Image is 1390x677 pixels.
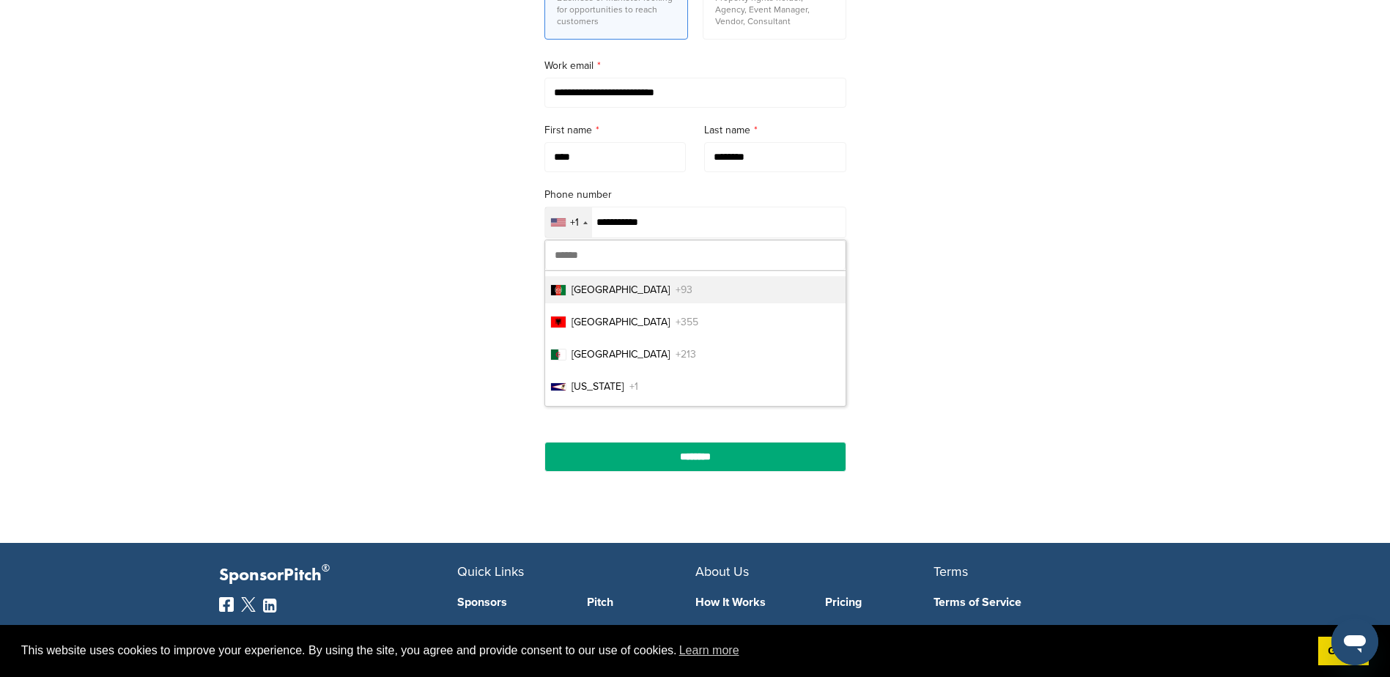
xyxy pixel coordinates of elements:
[1318,637,1369,666] a: dismiss cookie message
[677,640,742,662] a: learn more about cookies
[695,563,749,580] span: About Us
[695,596,804,608] a: How It Works
[572,282,670,297] span: [GEOGRAPHIC_DATA]
[241,597,256,612] img: Twitter
[219,597,234,612] img: Facebook
[629,379,638,394] span: +1
[21,640,1306,662] span: This website uses cookies to improve your experience. By using the site, you agree and provide co...
[572,314,670,330] span: [GEOGRAPHIC_DATA]
[825,596,934,608] a: Pricing
[704,122,846,138] label: Last name
[676,347,696,362] span: +213
[572,379,624,394] span: [US_STATE]
[1331,618,1378,665] iframe: Button to launch messaging window
[587,596,695,608] a: Pitch
[570,218,579,228] div: +1
[544,122,687,138] label: First name
[934,563,968,580] span: Terms
[457,596,566,608] a: Sponsors
[676,314,698,330] span: +355
[545,270,846,406] ul: List of countries
[572,347,670,362] span: [GEOGRAPHIC_DATA]
[676,282,692,297] span: +93
[545,207,592,237] div: Selected country
[544,187,846,203] label: Phone number
[322,559,330,577] span: ®
[544,58,846,74] label: Work email
[457,563,524,580] span: Quick Links
[219,565,457,586] p: SponsorPitch
[934,596,1150,608] a: Terms of Service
